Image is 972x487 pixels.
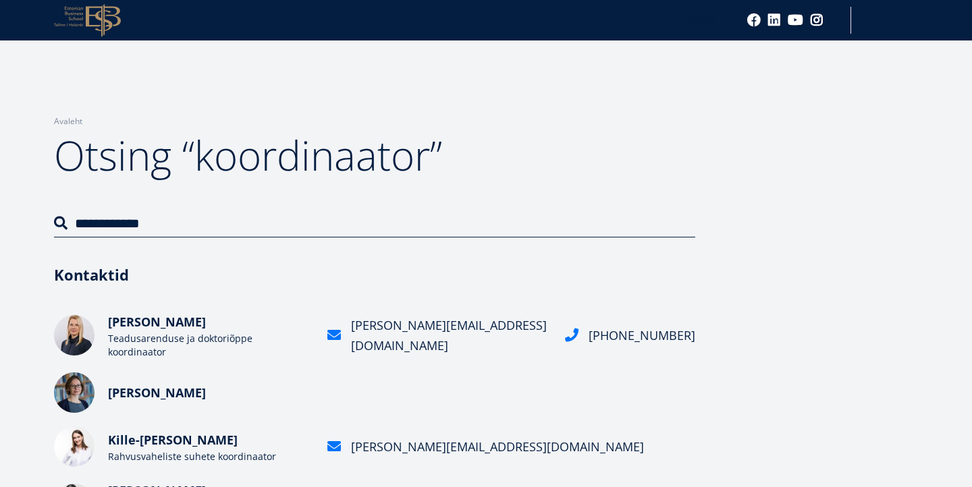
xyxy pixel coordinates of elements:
h1: Otsing “koordinaator” [54,128,695,182]
a: Linkedin [767,13,781,27]
a: Youtube [788,13,803,27]
img: Kille-Ingeri Liivoja [54,426,94,467]
span: [PERSON_NAME] [108,314,206,330]
div: [PERSON_NAME][EMAIL_ADDRESS][DOMAIN_NAME] [351,315,548,355]
span: [PERSON_NAME] [108,384,206,401]
a: Facebook [747,13,761,27]
a: Avaleht [54,115,82,128]
a: Instagram [810,13,823,27]
div: [PERSON_NAME][EMAIL_ADDRESS][DOMAIN_NAME] [351,436,644,457]
img: Sigrid Lainevee [54,315,94,355]
div: [PHONE_NUMBER] [589,325,695,345]
img: Krista Jaakson [54,372,94,413]
span: Kille-[PERSON_NAME] [108,432,238,448]
div: Teadusarenduse ja doktoriõppe koordinaator [108,332,310,359]
h3: Kontaktid [54,264,695,285]
div: Rahvusvaheliste suhete koordinaator [108,450,310,463]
